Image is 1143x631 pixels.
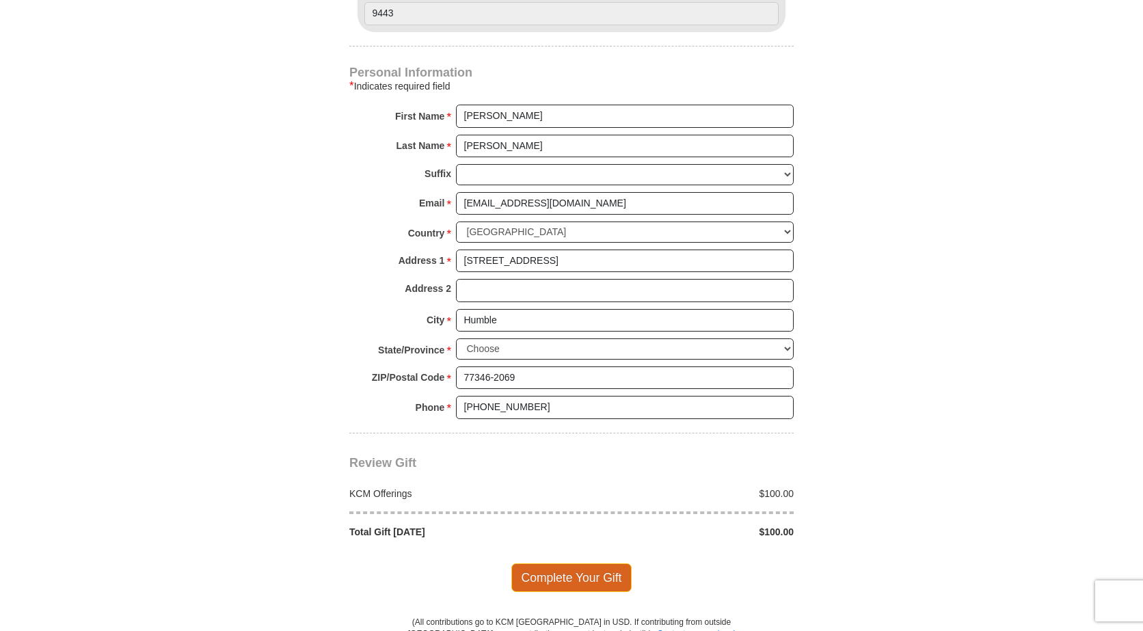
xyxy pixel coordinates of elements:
[372,368,445,387] strong: ZIP/Postal Code
[511,563,632,592] span: Complete Your Gift
[427,310,444,330] strong: City
[405,279,451,298] strong: Address 2
[349,78,794,94] div: Indicates required field
[349,67,794,78] h4: Personal Information
[416,398,445,417] strong: Phone
[571,525,801,539] div: $100.00
[396,136,445,155] strong: Last Name
[342,487,572,500] div: KCM Offerings
[378,340,444,360] strong: State/Province
[408,224,445,243] strong: Country
[364,2,779,25] input: Last 4
[399,251,445,270] strong: Address 1
[342,525,572,539] div: Total Gift [DATE]
[425,164,451,183] strong: Suffix
[395,107,444,126] strong: First Name
[349,456,416,470] span: Review Gift
[419,193,444,213] strong: Email
[571,487,801,500] div: $100.00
